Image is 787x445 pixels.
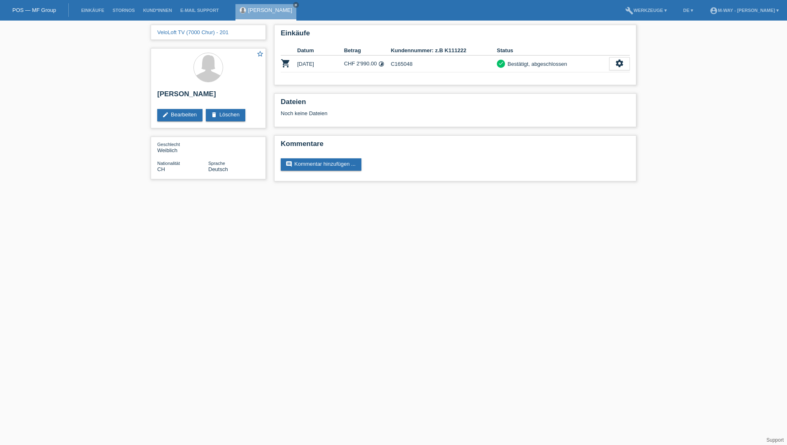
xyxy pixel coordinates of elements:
td: [DATE] [297,56,344,72]
div: Weiblich [157,141,208,153]
a: account_circlem-way - [PERSON_NAME] ▾ [706,8,783,13]
div: Bestätigt, abgeschlossen [505,60,567,68]
a: Einkäufe [77,8,108,13]
a: close [293,2,299,8]
a: Kund*innen [139,8,176,13]
i: star_border [256,50,264,58]
i: edit [162,111,169,118]
a: POS — MF Group [12,7,56,13]
span: Nationalität [157,161,180,166]
i: comment [286,161,292,167]
i: POSP00028125 [281,58,291,68]
a: [PERSON_NAME] [248,7,292,13]
h2: [PERSON_NAME] [157,90,259,102]
span: Schweiz [157,166,165,172]
td: C165048 [391,56,497,72]
a: Support [766,437,784,443]
i: check [498,60,504,66]
a: E-Mail Support [176,8,223,13]
a: buildWerkzeuge ▾ [621,8,671,13]
h2: Einkäufe [281,29,630,42]
td: CHF 2'990.00 [344,56,391,72]
a: Stornos [108,8,139,13]
i: close [294,3,298,7]
div: Noch keine Dateien [281,110,532,116]
th: Betrag [344,46,391,56]
i: settings [615,59,624,68]
a: VeloLoft TV (7000 Chur) - 201 [157,29,228,35]
span: Deutsch [208,166,228,172]
th: Kundennummer: z.B K111222 [391,46,497,56]
a: deleteLöschen [206,109,245,121]
a: DE ▾ [679,8,697,13]
a: editBearbeiten [157,109,203,121]
h2: Kommentare [281,140,630,152]
span: Sprache [208,161,225,166]
a: star_border [256,50,264,59]
a: commentKommentar hinzufügen ... [281,158,361,171]
i: Fixe Raten (12 Raten) [378,61,384,67]
i: delete [211,111,217,118]
i: account_circle [710,7,718,15]
span: Geschlecht [157,142,180,147]
th: Datum [297,46,344,56]
h2: Dateien [281,98,630,110]
i: build [625,7,633,15]
th: Status [497,46,609,56]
